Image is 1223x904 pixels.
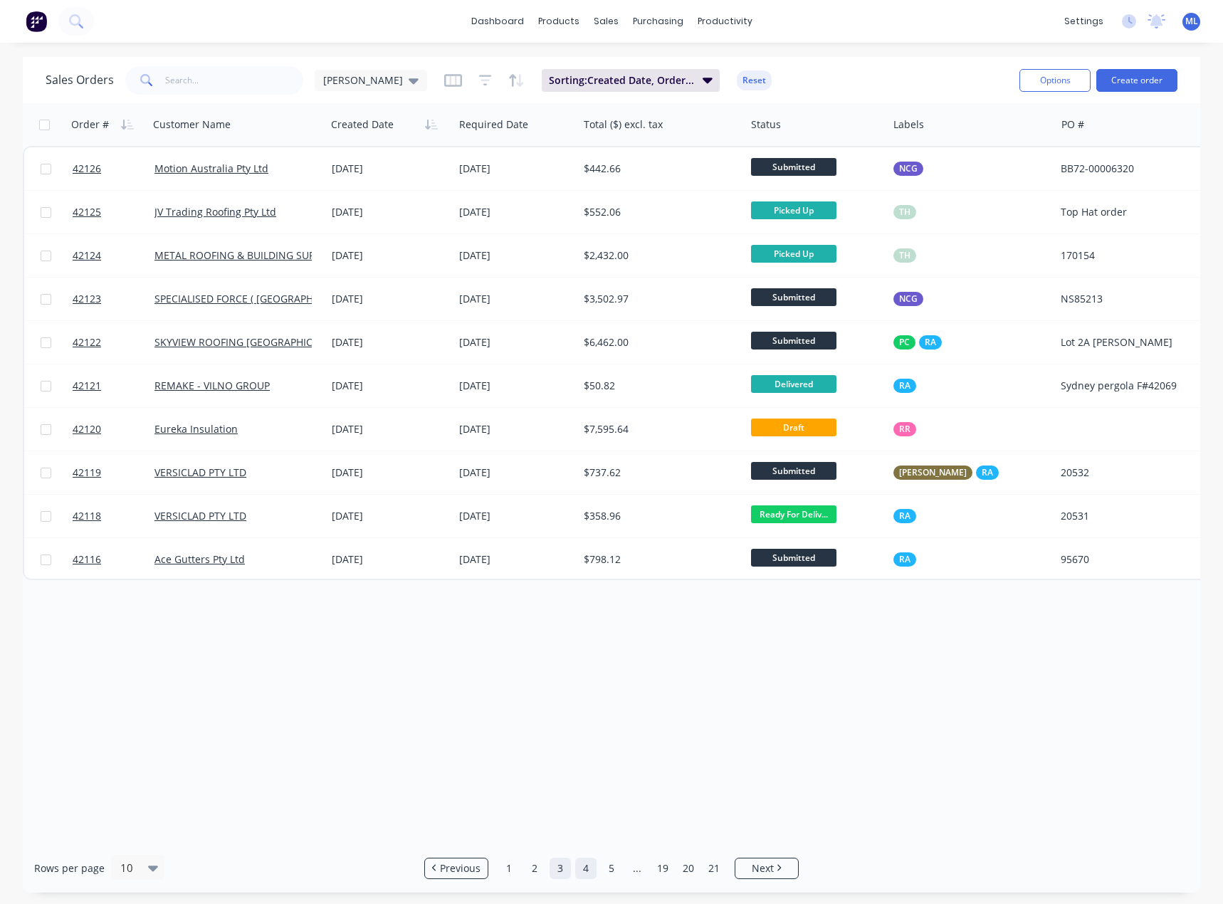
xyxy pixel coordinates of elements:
[26,11,47,32] img: Factory
[73,248,101,263] span: 42124
[1185,15,1198,28] span: ML
[154,422,238,436] a: Eureka Insulation
[459,205,572,219] div: [DATE]
[549,73,694,88] span: Sorting: Created Date, Order #
[751,549,836,567] span: Submitted
[459,248,572,263] div: [DATE]
[498,858,520,879] a: Page 1
[464,11,531,32] a: dashboard
[73,191,154,233] a: 42125
[459,552,572,567] div: [DATE]
[893,162,923,176] button: NCG
[73,278,154,320] a: 42123
[154,466,246,479] a: VERSICLAD PTY LTD
[440,861,481,876] span: Previous
[752,861,774,876] span: Next
[459,509,572,523] div: [DATE]
[584,509,732,523] div: $358.96
[154,292,357,305] a: SPECIALISED FORCE ( [GEOGRAPHIC_DATA])
[751,288,836,306] span: Submitted
[893,509,916,523] button: RA
[899,248,910,263] span: TH
[153,117,231,132] div: Customer Name
[73,466,101,480] span: 42119
[584,379,732,393] div: $50.82
[459,292,572,306] div: [DATE]
[332,248,448,263] div: [DATE]
[584,466,732,480] div: $737.62
[899,162,918,176] span: NCG
[691,11,760,32] div: productivity
[584,205,732,219] div: $552.06
[899,379,910,393] span: RA
[584,117,663,132] div: Total ($) excl. tax
[893,292,923,306] button: NCG
[893,248,916,263] button: TH
[332,379,448,393] div: [DATE]
[899,509,910,523] span: RA
[587,11,626,32] div: sales
[899,552,910,567] span: RA
[331,117,394,132] div: Created Date
[751,117,781,132] div: Status
[751,505,836,523] span: Ready For Deliv...
[332,205,448,219] div: [DATE]
[459,117,528,132] div: Required Date
[1057,11,1111,32] div: settings
[459,335,572,349] div: [DATE]
[332,509,448,523] div: [DATE]
[46,73,114,87] h1: Sales Orders
[323,73,403,88] span: [PERSON_NAME]
[899,292,918,306] span: NCG
[1061,335,1197,349] div: Lot 2A [PERSON_NAME]
[737,70,772,90] button: Reset
[1061,509,1197,523] div: 20531
[73,335,101,349] span: 42122
[419,858,804,879] ul: Pagination
[751,158,836,176] span: Submitted
[165,66,304,95] input: Search...
[1061,292,1197,306] div: NS85213
[703,858,725,879] a: Page 21
[332,335,448,349] div: [DATE]
[73,321,154,364] a: 42122
[584,248,732,263] div: $2,432.00
[459,379,572,393] div: [DATE]
[332,466,448,480] div: [DATE]
[73,379,101,393] span: 42121
[73,509,101,523] span: 42118
[524,858,545,879] a: Page 2
[751,375,836,393] span: Delivered
[584,292,732,306] div: $3,502.97
[73,364,154,407] a: 42121
[73,205,101,219] span: 42125
[899,422,910,436] span: RR
[459,162,572,176] div: [DATE]
[332,552,448,567] div: [DATE]
[73,538,154,581] a: 42116
[73,292,101,306] span: 42123
[626,11,691,32] div: purchasing
[550,858,571,879] a: Page 3
[751,332,836,349] span: Submitted
[751,245,836,263] span: Picked Up
[1061,248,1197,263] div: 170154
[652,858,673,879] a: Page 19
[925,335,936,349] span: RA
[893,117,924,132] div: Labels
[1061,162,1197,176] div: BB72-00006320
[751,201,836,219] span: Picked Up
[584,335,732,349] div: $6,462.00
[1061,552,1197,567] div: 95670
[678,858,699,879] a: Page 20
[73,234,154,277] a: 42124
[899,205,910,219] span: TH
[735,861,798,876] a: Next page
[1061,205,1197,219] div: Top Hat order
[982,466,993,480] span: RA
[899,335,910,349] span: PC
[332,292,448,306] div: [DATE]
[601,858,622,879] a: Page 5
[154,335,362,349] a: SKYVIEW ROOFING [GEOGRAPHIC_DATA] P/L
[1061,117,1084,132] div: PO #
